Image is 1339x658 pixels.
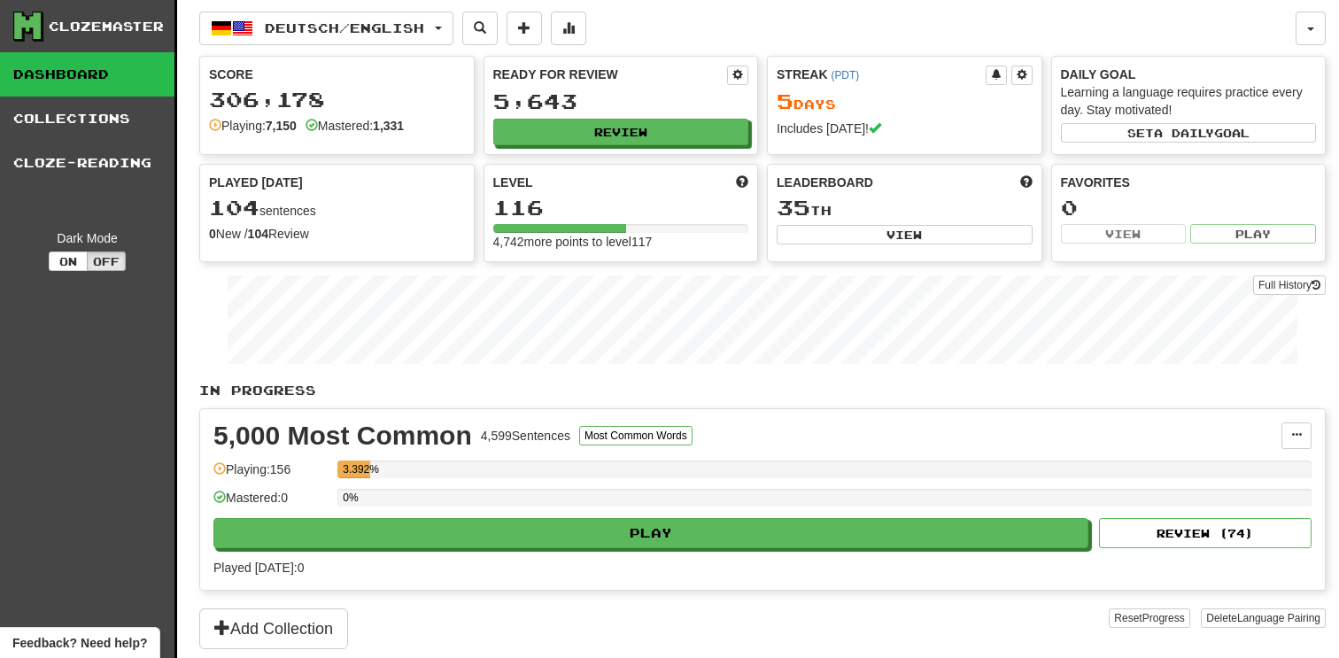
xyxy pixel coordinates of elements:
[343,461,370,478] div: 3.392%
[507,12,542,45] button: Add sentence to collection
[493,90,749,112] div: 5,643
[1109,608,1189,628] button: ResetProgress
[493,197,749,219] div: 116
[1142,612,1185,624] span: Progress
[1061,197,1317,219] div: 0
[777,89,793,113] span: 5
[248,227,268,241] strong: 104
[493,119,749,145] button: Review
[579,426,693,445] button: Most Common Words
[777,197,1033,220] div: th
[199,608,348,649] button: Add Collection
[777,225,1033,244] button: View
[209,89,465,111] div: 306,178
[209,227,216,241] strong: 0
[209,66,465,83] div: Score
[265,20,424,35] span: Deutsch / English
[12,634,147,652] span: Open feedback widget
[551,12,586,45] button: More stats
[13,229,161,247] div: Dark Mode
[266,119,297,133] strong: 7,150
[213,518,1088,548] button: Play
[1061,123,1317,143] button: Seta dailygoal
[199,382,1326,399] p: In Progress
[306,117,404,135] div: Mastered:
[777,195,810,220] span: 35
[209,225,465,243] div: New / Review
[373,119,404,133] strong: 1,331
[1253,275,1326,295] a: Full History
[213,489,329,518] div: Mastered: 0
[199,12,453,45] button: Deutsch/English
[1061,83,1317,119] div: Learning a language requires practice every day. Stay motivated!
[213,461,329,490] div: Playing: 156
[213,561,304,575] span: Played [DATE]: 0
[1061,174,1317,191] div: Favorites
[213,422,472,449] div: 5,000 Most Common
[493,233,749,251] div: 4,742 more points to level 117
[777,66,986,83] div: Streak
[736,174,748,191] span: Score more points to level up
[209,197,465,220] div: sentences
[49,252,88,271] button: On
[481,427,570,445] div: 4,599 Sentences
[87,252,126,271] button: Off
[1237,612,1320,624] span: Language Pairing
[1020,174,1033,191] span: This week in points, UTC
[1190,224,1316,244] button: Play
[209,195,259,220] span: 104
[1061,224,1187,244] button: View
[1154,127,1214,139] span: a daily
[209,117,297,135] div: Playing:
[1061,66,1317,83] div: Daily Goal
[493,174,533,191] span: Level
[1099,518,1312,548] button: Review (74)
[831,69,859,81] a: (PDT)
[777,174,873,191] span: Leaderboard
[493,66,728,83] div: Ready for Review
[49,18,164,35] div: Clozemaster
[209,174,303,191] span: Played [DATE]
[777,120,1033,137] div: Includes [DATE]!
[462,12,498,45] button: Search sentences
[777,90,1033,113] div: Day s
[1201,608,1326,628] button: DeleteLanguage Pairing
